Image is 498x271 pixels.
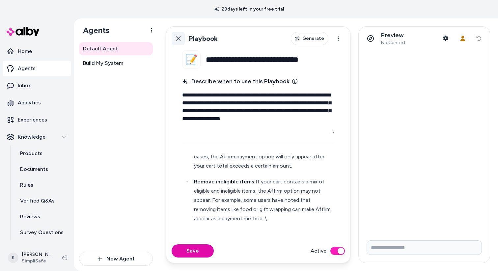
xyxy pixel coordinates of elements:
p: Home [18,47,32,55]
input: Write your prompt here [367,240,482,255]
button: Save [172,244,214,257]
p: Survey Questions [20,229,64,236]
button: Generate [291,32,328,45]
span: No Context [381,40,406,46]
strong: Remove ineligible items. [194,178,256,185]
img: alby Logo [7,27,40,36]
a: Documents [14,161,71,177]
a: Default Agent [79,42,153,55]
p: Experiences [18,116,47,124]
a: Home [3,43,71,59]
p: Inbox [18,82,31,90]
p: [PERSON_NAME] [22,251,51,258]
p: Reviews [20,213,40,221]
span: Default Agent [83,45,118,53]
a: Agents [3,61,71,76]
a: Verified Q&As [14,193,71,209]
button: 📝 [182,50,201,69]
a: Survey Questions [14,225,71,240]
a: Rules [14,177,71,193]
button: Knowledge [3,129,71,145]
a: Analytics [3,95,71,111]
p: Preview [381,32,406,39]
p: Documents [20,165,48,173]
label: Active [311,247,326,255]
h1: Playbook [189,35,218,43]
p: Verified Q&As [20,197,55,205]
p: In some cases, the Affirm payment option will only appear after your cart total exceeds a certain... [194,143,333,171]
a: Reviews [14,209,71,225]
p: If your cart contains a mix of eligible and ineligible items, the Affirm option may not appear. F... [194,177,333,223]
a: Inbox [3,78,71,94]
span: Describe when to use this Playbook [182,77,290,86]
a: Build My System [79,57,153,70]
a: Products [14,146,71,161]
button: K[PERSON_NAME]SimpliSafe [4,247,57,268]
a: Experiences [3,112,71,128]
p: Agents [18,65,36,72]
span: Generate [302,35,324,42]
p: Knowledge [18,133,45,141]
span: Build My System [83,59,123,67]
p: Analytics [18,99,41,107]
span: SimpliSafe [22,258,51,264]
p: Products [20,149,42,157]
h1: Agents [78,25,109,35]
p: 29 days left in your free trial [210,6,288,13]
p: Rules [20,181,33,189]
span: K [8,253,18,263]
button: New Agent [79,252,153,266]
